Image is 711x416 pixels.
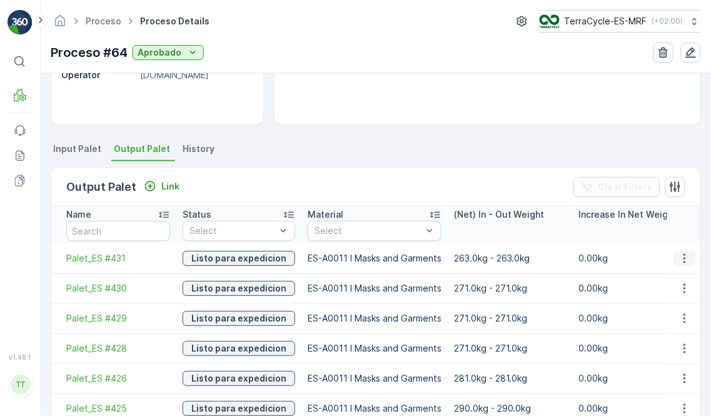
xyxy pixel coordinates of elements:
[11,375,31,395] div: TT
[138,15,212,28] span: Proceso Details
[66,312,170,325] a: Palet_ES #429
[652,16,683,26] p: ( +02:00 )
[183,208,211,221] p: Status
[139,179,184,194] button: Link
[540,10,701,33] button: TerraCycle-ES-MRF(+02:00)
[183,371,295,386] button: Listo para expedicion
[573,333,698,363] td: 0.00kg
[301,243,448,273] td: ES-A0011 I Masks and Garments
[66,342,170,355] a: Palet_ES #428
[183,281,295,296] button: Listo para expedicion
[183,401,295,416] button: Listo para expedicion
[86,16,121,26] a: Proceso
[448,363,573,393] td: 281.0kg - 281.0kg
[573,273,698,303] td: 0.00kg
[66,402,170,415] a: Palet_ES #425
[308,208,343,221] p: Material
[133,45,204,60] button: Aprobado
[448,273,573,303] td: 271.0kg - 271.0kg
[183,311,295,326] button: Listo para expedicion
[191,282,286,295] p: Listo para expedicion
[183,341,295,356] button: Listo para expedicion
[189,225,276,237] p: Select
[573,363,698,393] td: 0.00kg
[454,208,545,221] p: (Net) In - Out Weight
[191,342,286,355] p: Listo para expedicion
[191,252,286,265] p: Listo para expedicion
[140,69,251,81] p: [DOMAIN_NAME]
[315,225,422,237] p: Select
[598,181,653,193] p: Clear Filters
[573,303,698,333] td: 0.00kg
[183,251,295,266] button: Listo para expedicion
[61,69,135,81] p: Operator
[191,312,286,325] p: Listo para expedicion
[8,353,33,361] span: v 1.48.1
[301,303,448,333] td: ES-A0011 I Masks and Garments
[573,243,698,273] td: 0.00kg
[565,15,647,28] p: TerraCycle-ES-MRF
[448,303,573,333] td: 271.0kg - 271.0kg
[540,14,560,28] img: TC_mwK4AaT.png
[66,372,170,385] a: Palet_ES #426
[53,143,101,155] span: Input Palet
[183,143,214,155] span: History
[66,282,170,295] a: Palet_ES #430
[114,143,170,155] span: Output Palet
[448,243,573,273] td: 263.0kg - 263.0kg
[66,252,170,265] a: Palet_ES #431
[66,208,91,221] p: Name
[8,10,33,35] img: logo
[66,178,136,196] p: Output Palet
[53,19,67,29] a: Homepage
[8,363,33,406] button: TT
[301,333,448,363] td: ES-A0011 I Masks and Garments
[579,208,677,221] p: Increase In Net Weight
[301,273,448,303] td: ES-A0011 I Masks and Garments
[161,180,179,193] p: Link
[448,333,573,363] td: 271.0kg - 271.0kg
[191,402,286,415] p: Listo para expedicion
[573,177,660,197] button: Clear Filters
[138,46,181,59] p: Aprobado
[66,221,170,241] input: Search
[301,363,448,393] td: ES-A0011 I Masks and Garments
[191,372,286,385] p: Listo para expedicion
[51,43,128,62] p: Proceso #64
